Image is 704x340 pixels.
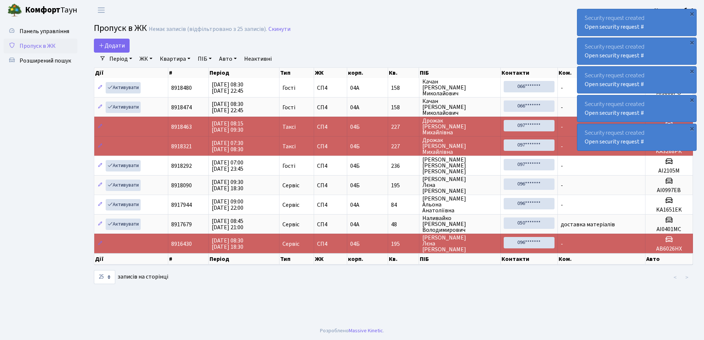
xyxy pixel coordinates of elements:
span: [DATE] 07:00 [DATE] 23:45 [212,159,243,173]
span: - [561,142,563,150]
span: [PERSON_NAME] Альона Анатоліївна [422,196,497,213]
span: 04Б [350,123,360,131]
a: Активувати [106,199,141,210]
span: [PERSON_NAME] [PERSON_NAME] [PERSON_NAME] [422,157,497,174]
span: 227 [391,124,416,130]
th: Дії [94,254,168,265]
a: Open security request # [585,52,644,60]
a: Open security request # [585,109,644,117]
span: 227 [391,144,416,149]
th: Авто [645,254,693,265]
a: Активувати [106,219,141,230]
b: Консьєрж б. 4. [654,6,695,14]
span: [DATE] 08:30 [DATE] 18:30 [212,237,243,251]
span: Панель управління [20,27,69,35]
span: - [561,103,563,111]
th: Тип [279,68,314,78]
span: 8918292 [171,162,192,170]
div: × [688,67,696,75]
div: Security request created [577,95,696,122]
th: Кв. [388,68,419,78]
span: - [561,201,563,209]
h5: АВ6026НХ [648,245,690,252]
div: Security request created [577,9,696,36]
div: × [688,96,696,103]
a: Massive Kinetic [349,327,383,334]
th: Період [209,68,279,78]
h5: АІ0997ЕВ [648,187,690,194]
select: записів на сторінці [94,270,115,284]
span: - [561,240,563,248]
span: Качан [PERSON_NAME] Миколайович [422,79,497,96]
span: 8918090 [171,181,192,190]
span: - [561,162,563,170]
a: Open security request # [585,23,644,31]
th: ПІБ [419,254,500,265]
span: Таун [25,4,77,17]
span: 8918474 [171,103,192,111]
a: Авто [216,53,240,65]
a: Активувати [106,180,141,191]
span: СП4 [317,124,344,130]
span: СП4 [317,222,344,227]
span: 8917679 [171,220,192,229]
span: 8916430 [171,240,192,248]
th: ПІБ [419,68,500,78]
a: Open security request # [585,80,644,88]
span: [DATE] 09:00 [DATE] 22:00 [212,198,243,212]
a: Панель управління [4,24,77,39]
span: Наливайко [PERSON_NAME] Володимирович [422,215,497,233]
th: корп. [347,254,388,265]
div: Security request created [577,124,696,150]
div: × [688,10,696,17]
span: 195 [391,183,416,188]
span: Сервіс [282,241,299,247]
span: 195 [391,241,416,247]
th: Контакти [501,254,558,265]
span: 158 [391,85,416,91]
span: [DATE] 08:45 [DATE] 21:00 [212,217,243,231]
span: Таксі [282,124,296,130]
span: [PERSON_NAME] Лєна [PERSON_NAME] [422,235,497,252]
span: - [561,123,563,131]
span: Сервіс [282,183,299,188]
div: Немає записів (відфільтровано з 25 записів). [149,26,267,33]
span: Дрожак [PERSON_NAME] Михайлівна [422,118,497,135]
span: Сервіс [282,222,299,227]
span: Пропуск в ЖК [20,42,56,50]
a: Період [106,53,135,65]
th: Контакти [501,68,558,78]
th: ЖК [314,68,347,78]
span: Гості [282,105,295,110]
a: Активувати [106,160,141,171]
span: 84 [391,202,416,208]
span: доставка матеріалів [561,220,615,229]
span: 04А [350,103,359,111]
span: [DATE] 08:15 [DATE] 09:30 [212,120,243,134]
a: Активувати [106,82,141,93]
h5: АІ0401МС [648,226,690,233]
span: СП4 [317,241,344,247]
span: 04Б [350,181,360,190]
span: 04Б [350,162,360,170]
th: Ком. [558,254,645,265]
span: 158 [391,105,416,110]
span: [DATE] 07:30 [DATE] 08:30 [212,139,243,153]
button: Переключити навігацію [92,4,110,16]
img: logo.png [7,3,22,18]
a: Скинути [268,26,291,33]
span: СП4 [317,85,344,91]
span: [DATE] 09:30 [DATE] 18:30 [212,178,243,192]
span: 04А [350,220,359,229]
span: СП4 [317,105,344,110]
th: Дії [94,68,168,78]
div: Security request created [577,67,696,93]
span: Таксі [282,144,296,149]
b: Комфорт [25,4,60,16]
div: × [688,39,696,46]
span: Дрожак [PERSON_NAME] Михайлівна [422,137,497,155]
span: [DATE] 08:30 [DATE] 22:45 [212,100,243,114]
span: Додати [99,42,125,50]
h5: KA1651EK [648,206,690,213]
th: корп. [347,68,388,78]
